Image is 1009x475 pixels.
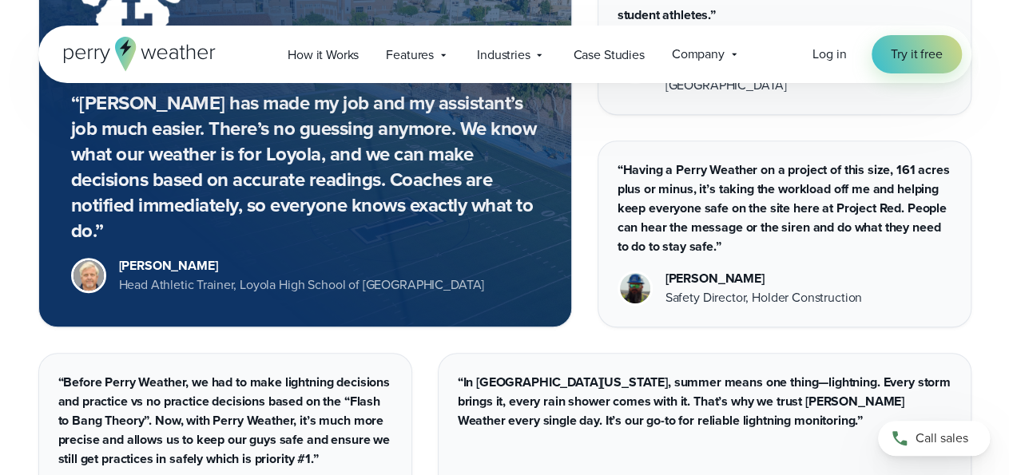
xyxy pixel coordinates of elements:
[878,421,990,456] a: Call sales
[812,45,846,63] span: Log in
[812,45,846,64] a: Log in
[119,275,485,295] div: Head Athletic Trainer, Loyola High School of [GEOGRAPHIC_DATA]
[58,373,392,469] p: “Before Perry Weather, we had to make lightning decisions and practice vs no practice decisions b...
[620,273,650,303] img: Merco Chantres Headshot
[458,373,951,430] p: “In [GEOGRAPHIC_DATA][US_STATE], summer means one thing—lightning. Every storm brings it, every r...
[618,160,951,256] p: “Having a Perry Weather on a project of this size, 161 acres plus or minus, it’s taking the workl...
[672,45,725,64] span: Company
[119,256,485,275] div: [PERSON_NAME]
[665,269,863,288] div: [PERSON_NAME]
[477,46,530,65] span: Industries
[386,46,434,65] span: Features
[71,90,539,243] p: “[PERSON_NAME] has made my job and my assistant’s job much easier. There’s no guessing anymore. W...
[891,45,942,64] span: Try it free
[872,35,961,73] a: Try it free
[274,38,372,71] a: How it Works
[916,429,968,448] span: Call sales
[573,46,644,65] span: Case Studies
[288,46,359,65] span: How it Works
[665,288,863,307] div: Safety Director, Holder Construction
[559,38,657,71] a: Case Studies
